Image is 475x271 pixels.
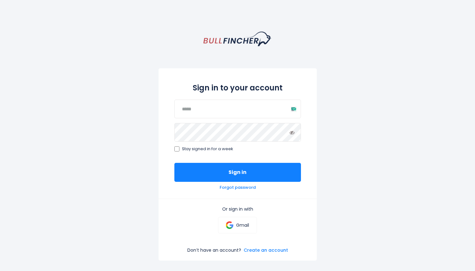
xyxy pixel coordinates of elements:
h2: Sign in to your account [174,82,301,93]
p: Or sign in with [174,206,301,212]
a: homepage [203,32,272,46]
p: Gmail [236,222,249,228]
p: Don’t have an account? [187,247,241,253]
a: Create an account [244,247,288,253]
input: Stay signed in for a week [174,146,179,151]
a: Forgot password [220,185,256,190]
a: Gmail [218,217,257,233]
button: Sign in [174,163,301,182]
span: Stay signed in for a week [182,146,233,152]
